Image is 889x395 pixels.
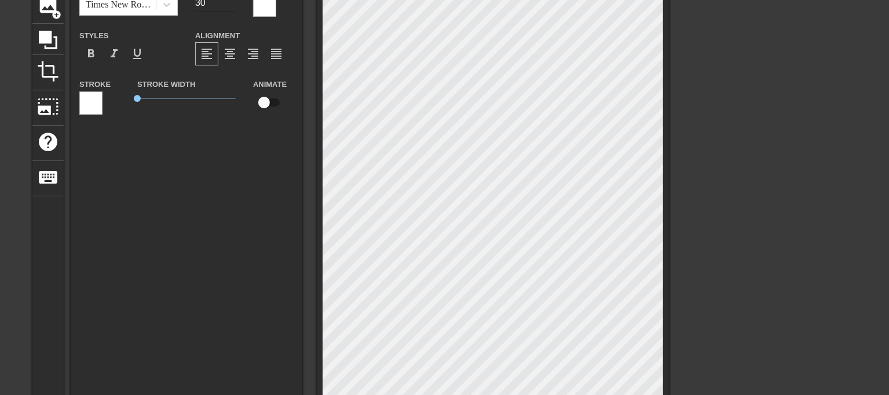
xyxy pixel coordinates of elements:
[107,47,121,61] span: format_italic
[200,47,214,61] span: format_align_left
[52,10,61,20] span: add_circle
[137,79,195,90] label: Stroke Width
[253,79,287,90] label: Animate
[84,47,98,61] span: format_bold
[37,96,59,118] span: photo_size_select_large
[79,79,111,90] label: Stroke
[130,47,144,61] span: format_underline
[195,30,240,42] label: Alignment
[223,47,237,61] span: format_align_center
[246,47,260,61] span: format_align_right
[37,60,59,82] span: crop
[79,30,109,42] label: Styles
[37,166,59,188] span: keyboard
[269,47,283,61] span: format_align_justify
[37,131,59,153] span: help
